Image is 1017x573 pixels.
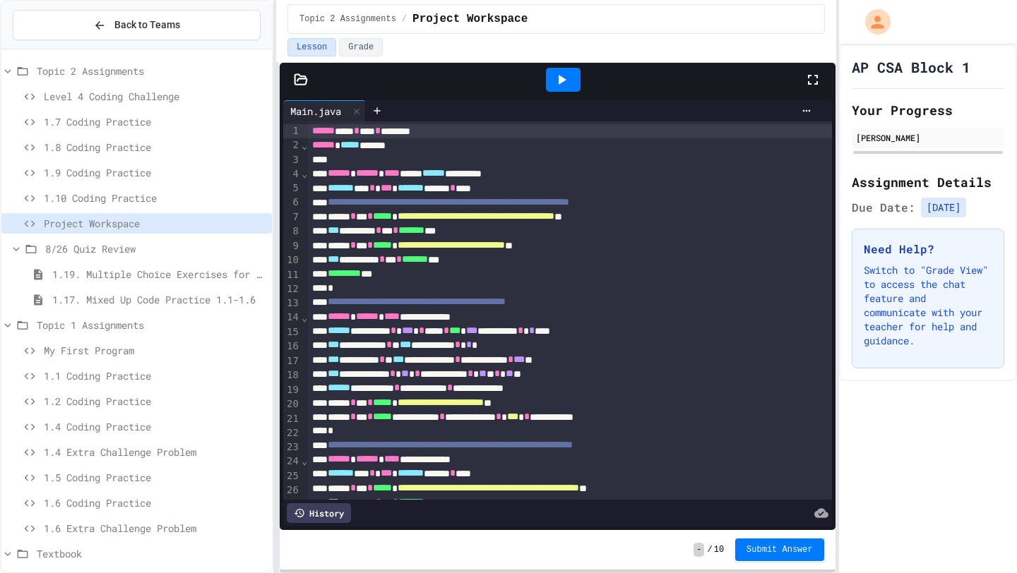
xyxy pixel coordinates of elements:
[287,503,351,523] div: History
[44,521,266,536] span: 1.6 Extra Challenge Problem
[283,124,301,138] div: 1
[283,469,301,483] div: 25
[37,64,266,78] span: Topic 2 Assignments
[37,546,266,561] span: Textbook
[283,368,301,382] div: 18
[283,296,301,310] div: 13
[44,368,266,383] span: 1.1 Coding Practice
[707,544,712,555] span: /
[283,195,301,210] div: 6
[44,419,266,434] span: 1.4 Coding Practice
[856,131,1000,144] div: [PERSON_NAME]
[852,199,915,216] span: Due Date:
[283,454,301,469] div: 24
[283,282,301,296] div: 12
[694,543,704,557] span: -
[44,394,266,409] span: 1.2 Coding Practice
[283,239,301,253] div: 9
[44,140,266,155] span: 1.8 Coding Practice
[864,241,992,258] h3: Need Help?
[412,11,528,28] span: Project Workspace
[852,172,1004,192] h2: Assignment Details
[283,268,301,282] div: 11
[283,354,301,368] div: 17
[283,310,301,325] div: 14
[283,426,301,440] div: 22
[283,440,301,454] div: 23
[287,38,336,56] button: Lesson
[301,168,308,179] span: Fold line
[339,38,383,56] button: Grade
[45,241,266,256] span: 8/26 Quiz Review
[44,445,266,459] span: 1.4 Extra Challenge Problem
[283,181,301,195] div: 5
[299,13,396,25] span: Topic 2 Assignments
[283,339,301,354] div: 16
[283,397,301,411] div: 20
[44,114,266,129] span: 1.7 Coding Practice
[37,318,266,332] span: Topic 1 Assignments
[864,263,992,348] p: Switch to "Grade View" to access the chat feature and communicate with your teacher for help and ...
[301,312,308,323] span: Fold line
[44,343,266,358] span: My First Program
[44,165,266,180] span: 1.9 Coding Practice
[283,412,301,426] div: 21
[283,383,301,397] div: 19
[283,483,301,497] div: 26
[301,140,308,151] span: Fold line
[283,498,301,512] div: 27
[44,495,266,510] span: 1.6 Coding Practice
[52,267,266,282] span: 1.19. Multiple Choice Exercises for Unit 1a (1.1-1.6)
[402,13,407,25] span: /
[44,470,266,485] span: 1.5 Coding Practice
[301,455,308,466] span: Fold line
[52,292,266,307] span: 1.17. Mixed Up Code Practice 1.1-1.6
[921,198,966,217] span: [DATE]
[114,18,180,32] span: Back to Teams
[283,138,301,152] div: 2
[852,57,970,77] h1: AP CSA Block 1
[44,191,266,205] span: 1.10 Coding Practice
[44,89,266,104] span: Level 4 Coding Challenge
[44,216,266,231] span: Project Workspace
[735,538,824,561] button: Submit Answer
[283,325,301,339] div: 15
[283,224,301,239] div: 8
[283,100,366,121] div: Main.java
[283,253,301,267] div: 10
[283,153,301,167] div: 3
[850,6,894,38] div: My Account
[13,10,261,40] button: Back to Teams
[747,544,813,555] span: Submit Answer
[283,167,301,181] div: 4
[714,544,724,555] span: 10
[852,100,1004,120] h2: Your Progress
[283,210,301,224] div: 7
[283,104,348,119] div: Main.java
